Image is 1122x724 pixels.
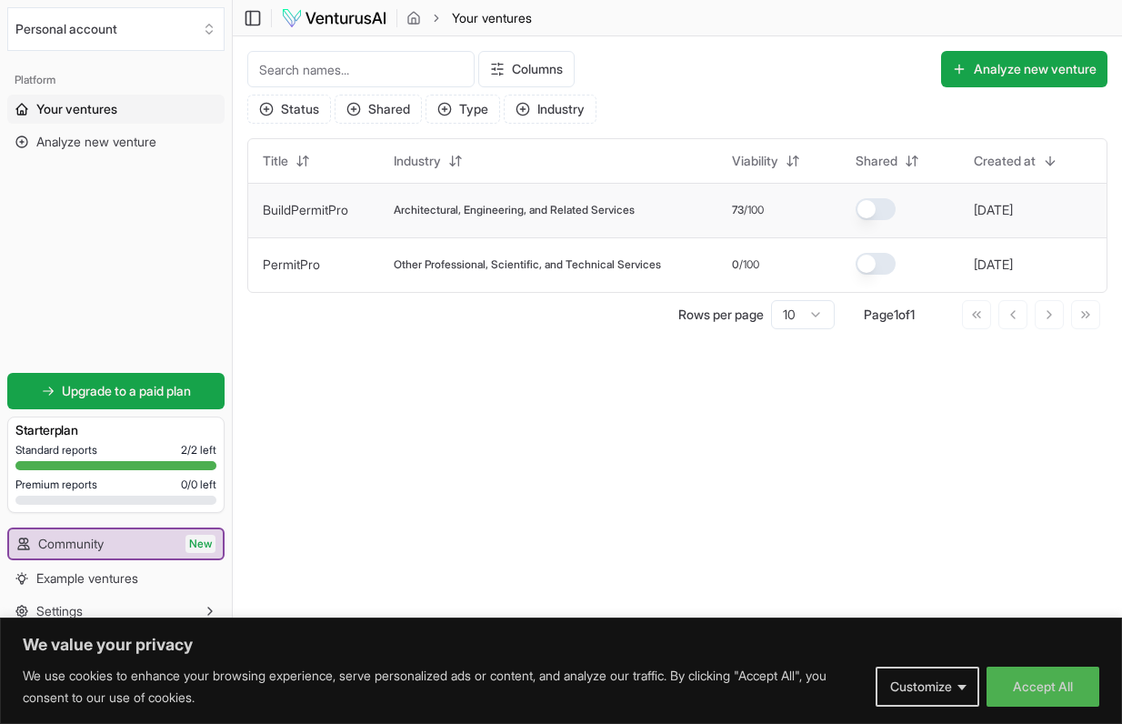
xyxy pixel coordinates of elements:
button: Type [426,95,500,124]
h3: Starter plan [15,421,216,439]
div: Platform [7,65,225,95]
span: /100 [739,257,759,272]
button: PermitPro [263,256,320,274]
span: Your ventures [452,9,532,27]
button: Industry [504,95,596,124]
nav: breadcrumb [406,9,532,27]
a: Your ventures [7,95,225,124]
span: Settings [36,602,83,620]
button: Industry [383,146,474,176]
span: 0 [732,257,739,272]
button: Shared [845,146,930,176]
span: Analyze new venture [36,133,156,151]
a: Analyze new venture [7,127,225,156]
span: Premium reports [15,478,97,492]
button: Viability [721,146,811,176]
input: Search names... [247,51,475,87]
button: Settings [7,597,225,626]
button: [DATE] [974,201,1013,219]
span: 2 / 2 left [181,443,216,458]
button: Accept All [987,667,1099,707]
span: Industry [394,152,441,170]
button: Customize [876,667,979,707]
button: Title [252,146,321,176]
a: CommunityNew [9,529,223,558]
span: Your ventures [36,100,117,118]
span: Upgrade to a paid plan [62,382,191,400]
span: Created at [974,152,1036,170]
span: 1 [894,307,898,322]
span: Architectural, Engineering, and Related Services [394,203,635,217]
a: Example ventures [7,564,225,593]
span: Other Professional, Scientific, and Technical Services [394,257,661,272]
a: PermitPro [263,256,320,272]
p: Rows per page [678,306,764,324]
span: Community [38,535,104,553]
p: We use cookies to enhance your browsing experience, serve personalized ads or content, and analyz... [23,665,862,709]
span: 73 [732,203,744,217]
button: Created at [963,146,1068,176]
span: /100 [744,203,764,217]
span: 0 / 0 left [181,478,216,492]
span: Example ventures [36,569,138,588]
span: of [898,307,910,322]
span: Standard reports [15,443,97,458]
a: Upgrade to a paid plan [7,373,225,409]
button: Analyze new venture [941,51,1107,87]
span: New [185,535,215,553]
span: Shared [856,152,897,170]
span: Title [263,152,288,170]
button: Select an organization [7,7,225,51]
span: 1 [910,307,915,322]
img: logo [281,7,387,29]
span: Viability [732,152,778,170]
button: BuildPermitPro [263,201,348,219]
span: Page [864,307,894,322]
button: Shared [335,95,422,124]
p: We value your privacy [23,634,1099,656]
button: Status [247,95,331,124]
button: [DATE] [974,256,1013,274]
a: BuildPermitPro [263,202,348,217]
button: Columns [478,51,575,87]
